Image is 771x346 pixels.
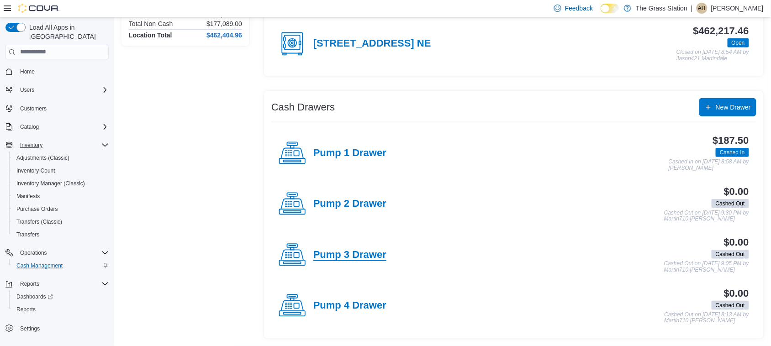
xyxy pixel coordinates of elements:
p: $177,089.00 [206,20,242,27]
button: Adjustments (Classic) [9,152,112,164]
span: Cashed In [716,148,749,157]
button: Catalog [2,121,112,133]
span: Operations [16,247,109,258]
span: Inventory [16,140,109,151]
span: Manifests [16,193,40,200]
span: Cash Management [16,262,63,269]
a: Inventory Manager (Classic) [13,178,89,189]
p: [PERSON_NAME] [711,3,764,14]
button: Inventory [16,140,46,151]
button: Users [16,84,38,95]
span: New Drawer [716,103,751,112]
span: Feedback [565,4,593,13]
span: Dashboards [16,293,53,300]
span: Inventory [20,142,42,149]
a: Customers [16,103,50,114]
span: Reports [16,306,36,313]
span: Settings [16,322,109,334]
h3: $462,217.46 [693,26,749,37]
span: Transfers (Classic) [16,218,62,225]
span: Open [732,39,745,47]
div: Alysia Hernandez [697,3,708,14]
span: Dashboards [13,291,109,302]
span: Users [20,86,34,94]
h4: Pump 2 Drawer [313,198,386,210]
button: Settings [2,321,112,335]
span: Catalog [20,123,39,131]
span: Customers [16,103,109,114]
h4: Location Total [129,31,172,39]
span: Customers [20,105,47,112]
span: Cashed Out [712,199,749,208]
span: Home [16,66,109,77]
span: Load All Apps in [GEOGRAPHIC_DATA] [26,23,109,41]
button: Operations [16,247,51,258]
a: Transfers (Classic) [13,216,66,227]
span: Cashed In [720,148,745,157]
button: Reports [9,303,112,316]
p: | [691,3,693,14]
h4: Pump 4 Drawer [313,300,386,312]
span: Manifests [13,191,109,202]
a: Inventory Count [13,165,59,176]
button: Inventory Count [9,164,112,177]
p: Cashed Out on [DATE] 9:30 PM by Martin710 [PERSON_NAME] [664,210,749,222]
span: Reports [20,280,39,288]
span: Open [728,38,749,47]
h4: $462,404.96 [206,31,242,39]
span: Cash Management [13,260,109,271]
span: AH [698,3,706,14]
p: Closed on [DATE] 8:54 AM by Jason421 Martindale [676,49,749,62]
span: Operations [20,249,47,257]
button: Reports [16,278,43,289]
button: Operations [2,246,112,259]
span: Transfers [13,229,109,240]
button: Reports [2,278,112,290]
a: Purchase Orders [13,204,62,215]
p: Cashed Out on [DATE] 9:05 PM by Martin710 [PERSON_NAME] [664,261,749,273]
p: The Grass Station [636,3,687,14]
span: Cashed Out [716,250,745,258]
span: Settings [20,325,40,332]
span: Cashed Out [716,199,745,208]
a: Manifests [13,191,43,202]
a: Reports [13,304,39,315]
h3: $0.00 [724,186,749,197]
button: Inventory Manager (Classic) [9,177,112,190]
span: Cashed Out [712,250,749,259]
span: Inventory Count [16,167,55,174]
h4: [STREET_ADDRESS] NE [313,38,431,50]
span: Purchase Orders [13,204,109,215]
h3: Cash Drawers [271,102,335,113]
h3: $187.50 [713,135,749,146]
span: Adjustments (Classic) [16,154,69,162]
button: Customers [2,102,112,115]
a: Dashboards [13,291,57,302]
span: Home [20,68,35,75]
a: Home [16,66,38,77]
button: Users [2,84,112,96]
span: Inventory Count [13,165,109,176]
a: Adjustments (Classic) [13,152,73,163]
span: Inventory Manager (Classic) [16,180,85,187]
a: Cash Management [13,260,66,271]
p: Cashed In on [DATE] 8:58 AM by [PERSON_NAME] [669,159,749,171]
span: Catalog [16,121,109,132]
button: Manifests [9,190,112,203]
button: Catalog [16,121,42,132]
button: Cash Management [9,259,112,272]
h6: Total Non-Cash [129,20,173,27]
button: Home [2,65,112,78]
a: Settings [16,323,43,334]
button: Transfers (Classic) [9,215,112,228]
span: Inventory Manager (Classic) [13,178,109,189]
span: Cashed Out [716,301,745,309]
button: Transfers [9,228,112,241]
h3: $0.00 [724,237,749,248]
input: Dark Mode [601,4,620,13]
h4: Pump 3 Drawer [313,249,386,261]
h4: Pump 1 Drawer [313,147,386,159]
span: Transfers [16,231,39,238]
span: Adjustments (Classic) [13,152,109,163]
